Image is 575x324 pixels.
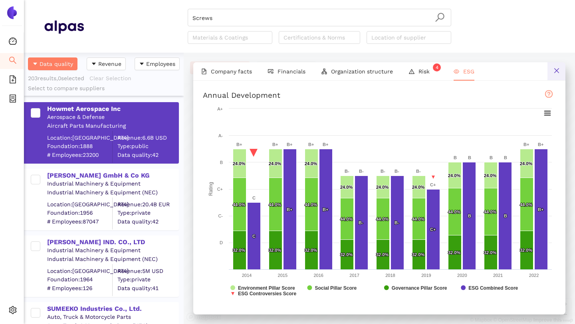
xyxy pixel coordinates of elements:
text: B+ [272,142,278,147]
span: caret-down [91,61,97,67]
button: caret-downEmployees [135,57,180,70]
span: Type: public [117,142,178,150]
span: Type: private [117,276,178,284]
button: close [547,62,565,80]
text: 44.0% [520,202,532,207]
span: Revenue [98,59,121,68]
text: Social Pillar Score [315,285,357,291]
text: B [220,160,223,165]
text: 2021 [493,273,503,278]
text: B+ [287,142,292,147]
text: 44.0% [233,202,245,207]
div: Revenue: 5M USD [117,267,178,275]
text: B [468,155,471,160]
span: Company facts [211,68,252,75]
text: D [220,240,223,245]
text: C+ [430,182,436,187]
text: 32.0% [376,252,389,257]
button: caret-downRevenue [87,57,126,70]
span: Financials [278,68,305,75]
text: 2016 [313,273,323,278]
text: 44.0% [305,202,317,207]
span: apartment [321,69,327,74]
text: 44.0% [412,217,424,221]
text: 32.0% [305,248,317,253]
span: # Employees: 87047 [47,217,112,225]
div: Revenue: 20.4B EUR [117,200,178,208]
h1: Annual Development [203,90,556,101]
span: Data quality: 42 [117,151,178,159]
text: 24.0% [269,161,281,166]
div: Location: [GEOGRAPHIC_DATA] [47,267,112,275]
text: B [454,155,457,160]
span: Employees [146,59,175,68]
text: B+ [523,142,529,147]
text: B- [416,169,421,174]
text: B- [395,169,399,174]
text: 24.0% [305,161,317,166]
text: 24.0% [484,173,496,178]
text: B- [359,169,364,174]
text: 44.0% [376,217,389,221]
span: file-text [201,69,207,74]
text: 2022 [529,273,539,278]
span: Type: private [117,209,178,217]
text: B- [345,169,349,174]
div: [PERSON_NAME] IND. CO., LTD [47,238,178,247]
div: Auto, Truck & Motorcycle Parts [47,313,178,321]
text: 32.0% [448,250,460,255]
text: 24.0% [376,185,389,190]
div: Location: [GEOGRAPHIC_DATA] [47,134,112,142]
span: Data quality [40,59,73,68]
div: SUMEEKO Industries Co., Ltd. [47,304,178,313]
text: 32.0% [520,248,532,253]
text: ESG Combined Score [468,285,518,291]
text: 24.0% [340,185,353,190]
text: B+ [538,142,543,147]
text: 32.0% [484,250,496,255]
text: ESG Controversies Score [238,291,296,296]
text: 44.0% [448,209,460,214]
span: Foundation: 1964 [47,276,112,284]
text: B+ [538,207,543,212]
text: B+ [236,142,242,147]
span: search [9,53,17,69]
text: 32.0% [233,248,245,253]
text: B- [359,220,363,225]
text: C [252,234,256,239]
text: Governance Pillar Score [392,285,447,291]
text: 44.0% [340,217,353,221]
text: 32.0% [412,252,424,257]
text: C+ [430,227,436,232]
span: # Employees: 23200 [47,151,112,159]
span: Data quality: 42 [117,217,178,225]
div: Industrial Machinery & Equipment [47,180,178,188]
text: A+ [217,107,223,111]
span: # Employees: 126 [47,284,112,292]
text: Rating [208,182,214,196]
div: Howmet Aerospace Inc [47,105,178,113]
span: warning [409,69,414,74]
span: fund-view [268,69,274,74]
text: B [504,213,507,218]
text: B [490,155,493,160]
span: caret-down [139,61,145,67]
img: Logo [6,6,18,19]
span: Risk [418,68,438,75]
span: container [9,92,17,108]
span: Foundation: 1888 [47,142,112,150]
text: B+ [287,207,292,212]
span: search [435,12,445,22]
div: Industrial Machinery & Equipment (NEC) [47,255,178,263]
span: Organization structure [331,68,393,75]
text: 32.0% [269,248,281,253]
text: C+ [217,187,223,192]
text: C- [218,213,223,218]
div: Industrial Machinery & Equipment (NEC) [47,189,178,197]
span: setting [9,303,17,319]
text: B+ [323,142,328,147]
span: dashboard [9,34,17,50]
div: Aerospace & Defense [47,113,178,121]
span: question-circle [545,90,553,98]
div: Aircraft Parts Manufacturing [47,122,178,130]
